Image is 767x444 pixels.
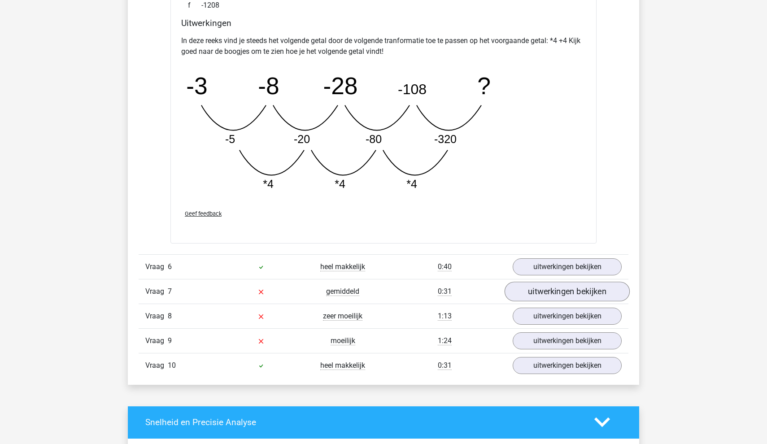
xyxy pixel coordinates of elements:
[145,335,168,346] span: Vraag
[258,72,279,99] tspan: -8
[294,133,310,145] tspan: -20
[181,18,586,28] h4: Uitwerkingen
[434,133,457,145] tspan: -320
[145,286,168,297] span: Vraag
[185,210,222,217] span: Geef feedback
[320,262,365,271] span: heel makkelijk
[331,336,355,345] span: moeilijk
[477,72,491,99] tspan: ?
[145,360,168,371] span: Vraag
[505,282,630,301] a: uitwerkingen bekijken
[323,72,357,99] tspan: -28
[513,258,622,275] a: uitwerkingen bekijken
[513,357,622,374] a: uitwerkingen bekijken
[168,312,172,320] span: 8
[513,332,622,349] a: uitwerkingen bekijken
[145,311,168,322] span: Vraag
[398,81,427,97] tspan: -108
[438,312,452,321] span: 1:13
[438,262,452,271] span: 0:40
[323,312,362,321] span: zeer moeilijk
[168,287,172,296] span: 7
[438,336,452,345] span: 1:24
[145,417,581,427] h4: Snelheid en Precisie Analyse
[225,133,235,145] tspan: -5
[168,262,172,271] span: 6
[326,287,359,296] span: gemiddeld
[168,336,172,345] span: 9
[320,361,365,370] span: heel makkelijk
[438,361,452,370] span: 0:31
[181,35,586,57] p: In deze reeks vind je steeds het volgende getal door de volgende tranformatie toe te passen op he...
[145,261,168,272] span: Vraag
[186,72,207,99] tspan: -3
[366,133,382,145] tspan: -80
[168,361,176,370] span: 10
[513,308,622,325] a: uitwerkingen bekijken
[438,287,452,296] span: 0:31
